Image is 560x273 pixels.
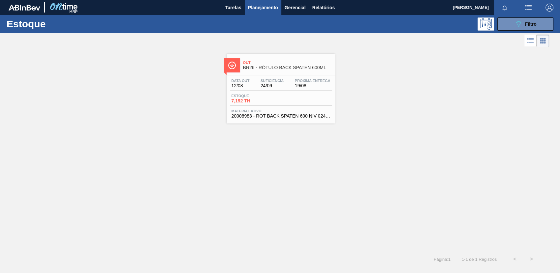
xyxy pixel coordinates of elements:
div: Visão em Cards [537,35,549,47]
button: Filtro [497,17,553,31]
img: Logout [545,4,553,12]
span: Relatórios [312,4,335,12]
img: userActions [524,4,532,12]
span: BR26 - RÓTULO BACK SPATEN 600ML [243,65,332,70]
button: Notificações [494,3,515,12]
span: Data out [232,79,250,83]
span: 7,192 TH [232,98,278,103]
span: Filtro [525,21,537,27]
img: TNhmsLtSVTkK8tSr43FrP2fwEKptu5GPRR3wAAAABJRU5ErkJggg== [9,5,40,11]
span: 1 - 1 de 1 Registros [460,257,497,262]
span: 24/09 [261,83,284,88]
div: Visão em Lista [524,35,537,47]
span: 20008983 - ROT BACK SPATEN 600 NIV 024 CX60MIL [232,114,330,119]
span: Suficiência [261,79,284,83]
span: Estoque [232,94,278,98]
span: Próxima Entrega [295,79,330,83]
h1: Estoque [7,20,103,28]
div: Pogramando: nenhum usuário selecionado [478,17,494,31]
button: < [507,251,523,267]
span: Gerencial [285,4,306,12]
a: ÍconeOutBR26 - RÓTULO BACK SPATEN 600MLData out12/08Suficiência24/09Próxima Entrega19/08Estoque7,... [222,49,339,123]
span: Material ativo [232,109,330,113]
span: Página : 1 [434,257,451,262]
span: 12/08 [232,83,250,88]
span: Tarefas [225,4,241,12]
span: Planejamento [248,4,278,12]
span: 19/08 [295,83,330,88]
span: Out [243,61,332,65]
button: > [523,251,540,267]
img: Ícone [228,61,236,69]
